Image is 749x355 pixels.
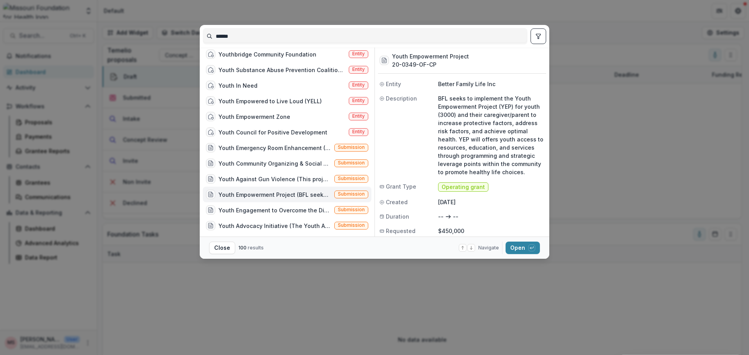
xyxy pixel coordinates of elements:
[352,51,365,57] span: Entity
[438,94,545,176] p: BFL seeks to implement the Youth Empowerment Project (YEP) for youth (3000) and their caregiver/p...
[392,52,469,60] h3: Youth Empowerment Project
[218,191,331,199] div: Youth Empowerment Project (BFL seeks to implement the Youth Empowerment Project (YEP) for youth (...
[386,227,415,235] span: Requested
[386,198,408,206] span: Created
[386,94,417,102] span: Description
[338,223,365,228] span: Submission
[438,80,545,88] p: Better Family Life Inc
[352,98,365,103] span: Entity
[218,81,257,90] div: Youth In Need
[386,80,401,88] span: Entity
[386,212,409,221] span: Duration
[218,159,331,168] div: Youth Community Organizing & Social Action for Equity (YCOSAE) (In partnership with schools and c...
[218,175,331,183] div: Youth Against Gun Violence (This project will enable the members of the [PERSON_NAME] Youth Advis...
[338,207,365,212] span: Submission
[218,144,331,152] div: Youth Emergency Room Enhancement (ERE) Project (The Youth Emergency Room Enhancement project serv...
[392,60,469,69] h3: 20-0349-OF-CP
[218,128,327,136] div: Youth Council for Positive Development
[438,198,545,206] p: [DATE]
[386,182,416,191] span: Grant Type
[438,227,545,235] p: $450,000
[352,113,365,119] span: Entity
[209,242,235,254] button: Close
[352,67,365,72] span: Entity
[352,82,365,88] span: Entity
[352,129,365,134] span: Entity
[218,97,322,105] div: Youth Empowered to Live Loud (YELL)
[442,184,485,191] span: Operating grant
[338,145,365,150] span: Submission
[338,191,365,197] span: Submission
[338,176,365,181] span: Submission
[438,212,444,221] p: --
[218,66,346,74] div: Youth Substance Abuse Prevention Coalition d/b/a EPIC
[238,245,247,251] span: 100
[218,113,290,121] div: Youth Empowerment Zone
[453,212,458,221] p: --
[248,245,264,251] span: results
[218,222,331,230] div: Youth Advocacy Initiative (The Youth Advocacy Initiative (YAI) is a strategic community engagemen...
[218,50,316,58] div: Youthbridge Community Foundation
[218,206,331,214] div: Youth Engagement to Overcome the Digital Divide (A quality-based research and development collabo...
[338,160,365,166] span: Submission
[478,244,499,251] span: Navigate
[506,242,540,254] button: Open
[531,28,546,44] button: toggle filters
